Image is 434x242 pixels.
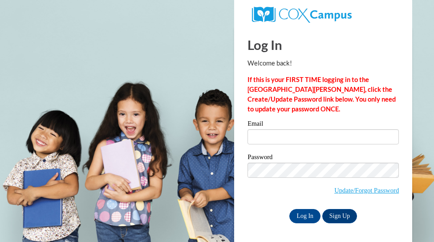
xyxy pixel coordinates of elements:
[247,120,399,129] label: Email
[247,76,396,113] strong: If this is your FIRST TIME logging in to the [GEOGRAPHIC_DATA][PERSON_NAME], click the Create/Upd...
[334,187,399,194] a: Update/Forgot Password
[289,209,320,223] input: Log In
[252,10,351,18] a: COX Campus
[247,36,399,54] h1: Log In
[252,7,351,23] img: COX Campus
[247,58,399,68] p: Welcome back!
[322,209,357,223] a: Sign Up
[247,154,399,163] label: Password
